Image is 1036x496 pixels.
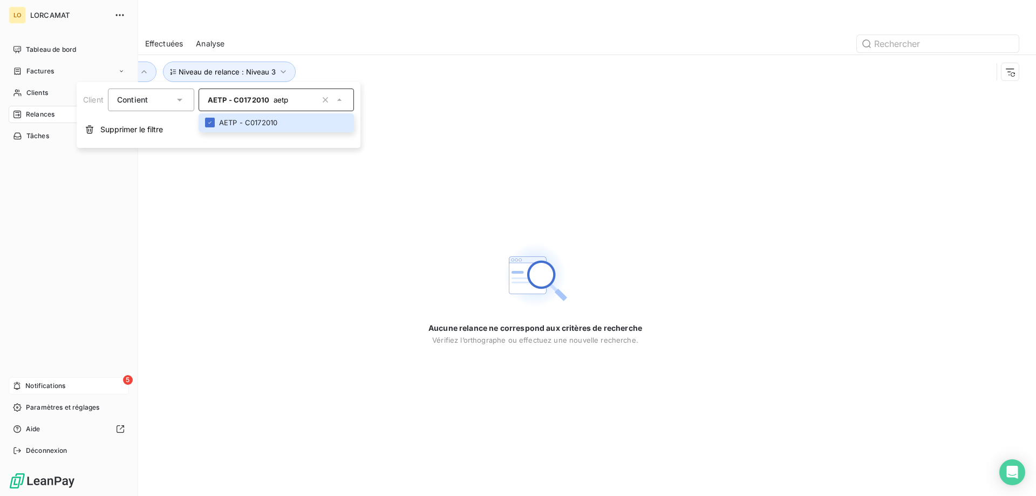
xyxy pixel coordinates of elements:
[25,381,65,391] span: Notifications
[26,110,54,119] span: Relances
[26,88,48,98] span: Clients
[117,95,148,104] span: Contient
[9,399,129,416] a: Paramètres et réglages
[428,323,642,334] span: Aucune relance ne correspond aux critères de recherche
[9,127,129,145] a: Tâches
[30,11,108,19] span: LORCAMAT
[199,113,354,132] li: AETP - C0172010
[26,131,49,141] span: Tâches
[9,420,129,438] a: Aide
[208,96,269,104] span: AETP - C0172010
[9,41,129,58] a: Tableau de bord
[26,66,54,76] span: Factures
[26,403,99,412] span: Paramètres et réglages
[9,63,129,80] a: Factures
[196,38,224,49] span: Analyse
[501,241,570,310] img: Empty state
[999,459,1025,485] div: Open Intercom Messenger
[179,67,276,76] span: Niveau de relance : Niveau 3
[857,35,1019,52] input: Rechercher
[9,472,76,490] img: Logo LeanPay
[9,6,26,24] div: LO
[83,95,104,104] span: Client
[163,62,296,82] button: Niveau de relance : Niveau 3
[9,106,129,123] a: Relances
[26,446,67,456] span: Déconnexion
[26,424,40,434] span: Aide
[77,118,360,141] button: Supprimer le filtre
[145,38,183,49] span: Effectuées
[26,45,76,55] span: Tableau de bord
[100,124,163,135] span: Supprimer le filtre
[9,84,129,101] a: Clients
[432,336,638,344] span: Vérifiez l’orthographe ou effectuez une nouvelle recherche.
[123,375,133,385] span: 5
